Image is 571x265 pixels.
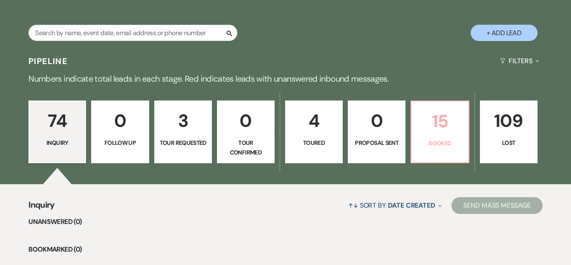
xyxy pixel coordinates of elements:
[480,100,538,163] a: 109Lost
[485,107,532,135] p: 109
[217,100,275,163] a: 0Tour Confirmed
[348,201,358,210] span: ↑↓
[353,138,400,147] p: Proposal Sent
[222,138,269,157] p: Tour Confirmed
[97,107,143,135] p: 0
[416,107,463,135] p: 15
[285,100,343,163] a: 4Toured
[28,100,86,163] a: 74Inquiry
[28,244,542,255] li: Bookmarked (0)
[471,25,538,41] button: + Add Lead
[28,55,68,67] h3: Pipeline
[34,138,81,147] p: Inquiry
[160,138,206,147] p: Tour Requested
[497,50,542,72] button: Filters
[91,100,149,163] a: 0Follow Up
[345,194,445,216] button: Sort By Date Created
[416,139,463,148] p: Booked
[410,100,469,163] a: 15Booked
[28,216,542,227] li: Unanswered (0)
[348,100,405,163] a: 0Proposal Sent
[388,201,435,210] span: Date Created
[154,100,212,163] a: 3Tour Requested
[160,107,206,135] p: 3
[34,107,81,135] p: 74
[291,138,337,147] p: Toured
[291,107,337,135] p: 4
[28,198,55,216] span: Inquiry
[28,25,237,41] input: Search by name, event date, email address or phone number
[451,197,543,214] button: Send Mass Message
[222,107,269,135] p: 0
[97,138,143,147] p: Follow Up
[485,138,532,147] p: Lost
[353,107,400,135] p: 0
